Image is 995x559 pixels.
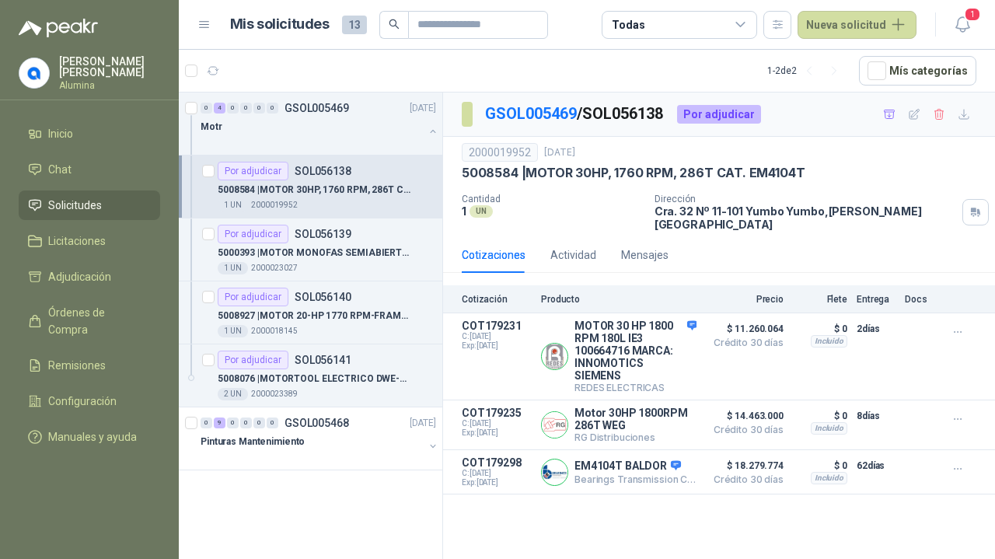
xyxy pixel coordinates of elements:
a: 0 4 0 0 0 0 GSOL005469[DATE] Motr [201,99,439,148]
div: 4 [214,103,225,114]
p: Dirección [655,194,956,204]
p: SOL056141 [295,355,351,365]
a: Por adjudicarSOL0561415008076 |MOTORTOOL ELECTRICO DWE-4887 -B32 UN2000023389 [179,344,442,407]
p: SOL056138 [295,166,351,176]
button: 1 [948,11,976,39]
a: Configuración [19,386,160,416]
p: GSOL005468 [285,418,349,428]
a: 0 9 0 0 0 0 GSOL005468[DATE] Pinturas Mantenimiento [201,414,439,463]
p: Pinturas Mantenimiento [201,435,305,449]
p: 5008584 | MOTOR 30HP, 1760 RPM, 286T CAT. EM4104T [462,165,805,181]
a: GSOL005469 [485,104,577,123]
h1: Mis solicitudes [230,13,330,36]
p: [DATE] [410,101,436,116]
a: Adjudicación [19,262,160,292]
p: Producto [541,294,696,305]
div: 0 [227,103,239,114]
p: SOL056139 [295,229,351,239]
div: 0 [267,103,278,114]
p: Bearings Transmission Colombia Ltda [574,473,696,485]
span: $ 18.279.774 [706,456,784,475]
p: 5008076 | MOTORTOOL ELECTRICO DWE-4887 -B3 [218,372,411,386]
div: 0 [240,418,252,428]
p: [PERSON_NAME] [PERSON_NAME] [59,56,160,78]
div: Incluido [811,472,847,484]
p: Cantidad [462,194,642,204]
div: Por adjudicar [218,351,288,369]
span: $ 14.463.000 [706,407,784,425]
a: Por adjudicarSOL0561395000393 |MOTOR MONOFAS SEMIABIERTO 2HP 1720RPM1 UN2000023027 [179,218,442,281]
span: Licitaciones [48,232,106,250]
span: $ 11.260.064 [706,320,784,338]
img: Company Logo [542,459,567,485]
span: Exp: [DATE] [462,428,532,438]
span: Crédito 30 días [706,425,784,435]
div: 0 [201,418,212,428]
p: [DATE] [410,416,436,431]
p: 8 días [857,407,895,425]
div: 2000019952 [462,143,538,162]
div: UN [470,205,493,218]
button: Nueva solicitud [798,11,916,39]
div: 0 [267,418,278,428]
p: Cotización [462,294,532,305]
p: 2 días [857,320,895,338]
img: Logo peakr [19,19,98,37]
div: Mensajes [621,246,669,264]
img: Company Logo [542,344,567,369]
span: search [389,19,400,30]
div: Por adjudicar [677,105,761,124]
p: COT179298 [462,456,532,469]
p: EM4104T BALDOR [574,459,696,473]
p: $ 0 [793,320,847,338]
span: C: [DATE] [462,332,532,341]
div: 1 UN [218,262,248,274]
span: Remisiones [48,357,106,374]
a: Licitaciones [19,226,160,256]
p: 62 días [857,456,895,475]
span: C: [DATE] [462,419,532,428]
p: Cra. 32 Nº 11-101 Yumbo Yumbo , [PERSON_NAME][GEOGRAPHIC_DATA] [655,204,956,231]
p: Docs [905,294,936,305]
span: Manuales y ayuda [48,428,137,445]
div: Por adjudicar [218,162,288,180]
p: 2000019952 [251,199,298,211]
a: Por adjudicarSOL0561385008584 |MOTOR 30HP, 1760 RPM, 286T CAT. EM4104T1 UN2000019952 [179,155,442,218]
p: Entrega [857,294,895,305]
a: Solicitudes [19,190,160,220]
span: Exp: [DATE] [462,341,532,351]
div: 0 [227,418,239,428]
div: 0 [240,103,252,114]
span: Configuración [48,393,117,410]
img: Company Logo [542,412,567,438]
div: 9 [214,418,225,428]
button: Mís categorías [859,56,976,86]
div: Por adjudicar [218,225,288,243]
a: Órdenes de Compra [19,298,160,344]
p: 2000023027 [251,262,298,274]
a: Remisiones [19,351,160,380]
p: Motr [201,120,222,135]
p: $ 0 [793,407,847,425]
p: Precio [706,294,784,305]
span: 13 [342,16,367,34]
p: 5008584 | MOTOR 30HP, 1760 RPM, 286T CAT. EM4104T [218,183,411,197]
p: COT179231 [462,320,532,332]
span: Exp: [DATE] [462,478,532,487]
a: Inicio [19,119,160,148]
a: Chat [19,155,160,184]
span: Adjudicación [48,268,111,285]
span: Solicitudes [48,197,102,214]
p: 5008927 | MOTOR 20-HP 1770 RPM-FRAME 256T-3PH-60HZ [218,309,411,323]
p: $ 0 [793,456,847,475]
p: MOTOR 30 HP 1800 RPM 180L IE3 100664716 MARCA: INNOMOTICS SIEMENS [574,320,696,382]
p: COT179235 [462,407,532,419]
img: Company Logo [19,58,49,88]
div: Incluido [811,335,847,348]
span: Crédito 30 días [706,475,784,484]
div: Cotizaciones [462,246,525,264]
a: Por adjudicarSOL0561405008927 |MOTOR 20-HP 1770 RPM-FRAME 256T-3PH-60HZ1 UN2000018145 [179,281,442,344]
span: Órdenes de Compra [48,304,145,338]
p: [DATE] [544,145,575,160]
span: Crédito 30 días [706,338,784,348]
